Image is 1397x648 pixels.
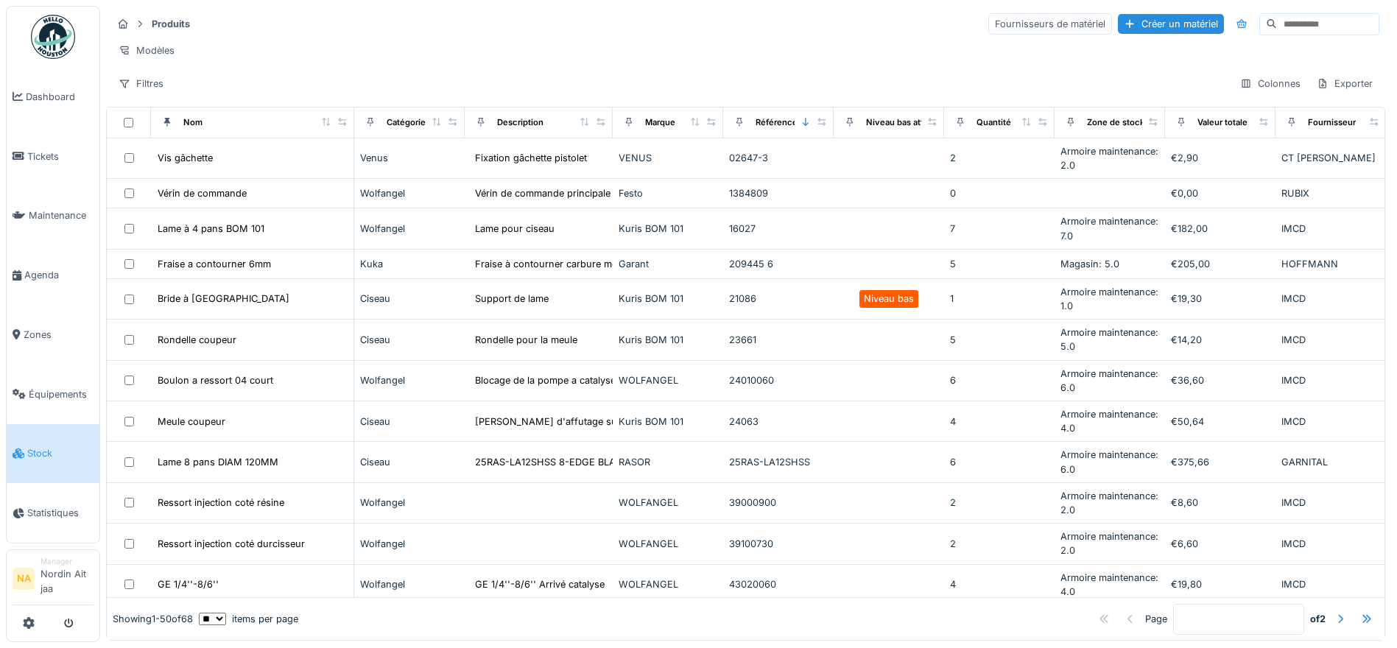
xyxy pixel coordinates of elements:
div: Ressort injection coté durcisseur [158,537,305,551]
div: €14,20 [1171,333,1270,347]
div: €36,60 [1171,373,1270,387]
a: Stock [7,424,99,484]
span: Armoire maintenance: 5.0 [1060,327,1158,352]
div: 24063 [729,415,828,429]
div: €19,80 [1171,577,1270,591]
div: Manager [41,556,94,567]
div: Référence constructeur [756,116,852,129]
div: Wolfangel [360,186,459,200]
div: Valeur totale [1197,116,1248,129]
div: 1 [950,292,1049,306]
div: €19,30 [1171,292,1270,306]
a: Zones [7,305,99,364]
div: Ciseau [360,292,459,306]
div: Wolfangel [360,222,459,236]
div: 6 [950,373,1049,387]
span: Armoire maintenance: 2.0 [1060,490,1158,515]
div: Wolfangel [360,537,459,551]
div: Fournisseur [1308,116,1356,129]
div: Lame à 4 pans BOM 101 [158,222,264,236]
div: 0 [950,186,1049,200]
span: GARNITAL [1281,457,1328,468]
div: Zone de stockage [1087,116,1159,129]
span: Armoire maintenance: 1.0 [1060,286,1158,311]
span: IMCD [1281,223,1306,234]
div: 02647-3 [729,151,828,165]
div: items per page [199,612,298,626]
div: Niveau bas [864,292,914,306]
div: Garant [619,257,717,271]
a: Dashboard [7,67,99,127]
li: Nordin Ait jaa [41,556,94,602]
div: WOLFANGEL [619,496,717,510]
span: Zones [24,328,94,342]
div: VENUS [619,151,717,165]
div: €8,60 [1171,496,1270,510]
div: Boulon a ressort 04 court [158,373,273,387]
div: Vérin de commande [158,186,247,200]
div: 7 [950,222,1049,236]
div: Modèles [112,40,181,61]
div: 2 [950,151,1049,165]
div: 39100730 [729,537,828,551]
div: Kuris BOM 101 [619,333,717,347]
span: Magasin: 5.0 [1060,258,1119,270]
div: 43020060 [729,577,828,591]
span: Armoire maintenance: 6.0 [1060,368,1158,393]
div: Vérin de commande principale " DSBC-100-125-PPV... [475,186,717,200]
div: Ciseau [360,333,459,347]
div: Wolfangel [360,577,459,591]
div: Filtres [112,73,170,94]
div: Rondelle coupeur [158,333,236,347]
span: CT [PERSON_NAME] [1281,152,1376,163]
div: €205,00 [1171,257,1270,271]
span: Agenda [24,268,94,282]
div: €6,60 [1171,537,1270,551]
div: €182,00 [1171,222,1270,236]
div: 25RAS-LA12SHSS 8-EDGE BLADE / DIAM 120MM [475,455,698,469]
span: IMCD [1281,293,1306,304]
div: Blocage de la pompe a catalyse [475,373,616,387]
div: Fraise à contourner carbure monobloc avec point... [475,257,707,271]
div: 39000900 [729,496,828,510]
span: Maintenance [29,208,94,222]
li: NA [13,568,35,590]
div: Kuris BOM 101 [619,415,717,429]
div: Meule coupeur [158,415,225,429]
div: Créer un matériel [1118,14,1224,34]
div: €2,90 [1171,151,1270,165]
div: WOLFANGEL [619,537,717,551]
a: Maintenance [7,186,99,246]
div: 209445 6 [729,257,828,271]
div: Quantité [977,116,1011,129]
div: Venus [360,151,459,165]
div: Niveau bas atteint ? [866,116,946,129]
span: Armoire maintenance: 4.0 [1060,409,1158,434]
div: [PERSON_NAME] d'affutage sur ciseau [475,415,652,429]
div: Vis gâchette [158,151,213,165]
div: RASOR [619,455,717,469]
span: IMCD [1281,538,1306,549]
span: RUBIX [1281,188,1309,199]
div: Exporter [1310,73,1379,94]
div: 23661 [729,333,828,347]
div: Bride à [GEOGRAPHIC_DATA] [158,292,289,306]
div: WOLFANGEL [619,577,717,591]
span: Tickets [27,149,94,163]
span: Armoire maintenance: 6.0 [1060,449,1158,474]
div: 2 [950,496,1049,510]
div: 24010060 [729,373,828,387]
strong: Produits [146,17,196,31]
div: 6 [950,455,1049,469]
span: IMCD [1281,375,1306,386]
div: 2 [950,537,1049,551]
span: IMCD [1281,416,1306,427]
span: Équipements [29,387,94,401]
span: IMCD [1281,334,1306,345]
span: Statistiques [27,506,94,520]
div: €375,66 [1171,455,1270,469]
div: Ciseau [360,455,459,469]
div: Kuka [360,257,459,271]
span: Stock [27,446,94,460]
div: Ressort injection coté résine [158,496,284,510]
